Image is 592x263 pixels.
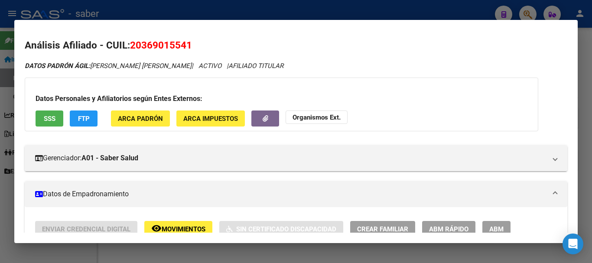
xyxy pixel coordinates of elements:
[293,114,341,121] strong: Organismos Ext.
[36,94,527,104] h3: Datos Personales y Afiliatorios según Entes Externos:
[228,62,283,70] span: AFILIADO TITULAR
[25,145,567,171] mat-expansion-panel-header: Gerenciador:A01 - Saber Salud
[25,62,192,70] span: [PERSON_NAME] [PERSON_NAME]
[162,225,205,233] span: Movimientos
[183,115,238,123] span: ARCA Impuestos
[25,62,283,70] i: | ACTIVO |
[42,225,130,233] span: Enviar Credencial Digital
[429,225,468,233] span: ABM Rápido
[219,221,343,237] button: Sin Certificado Discapacidad
[236,225,336,233] span: Sin Certificado Discapacidad
[176,110,245,127] button: ARCA Impuestos
[36,110,63,127] button: SSS
[286,110,348,124] button: Organismos Ext.
[25,181,567,207] mat-expansion-panel-header: Datos de Empadronamiento
[81,153,138,163] strong: A01 - Saber Salud
[482,221,511,237] button: ABM
[35,153,546,163] mat-panel-title: Gerenciador:
[25,62,90,70] strong: DATOS PADRÓN ÁGIL:
[111,110,170,127] button: ARCA Padrón
[130,39,192,51] span: 20369015541
[144,221,212,237] button: Movimientos
[70,110,98,127] button: FTP
[78,115,90,123] span: FTP
[489,225,504,233] span: ABM
[422,221,475,237] button: ABM Rápido
[563,234,583,254] div: Open Intercom Messenger
[151,223,162,234] mat-icon: remove_red_eye
[44,115,55,123] span: SSS
[35,189,546,199] mat-panel-title: Datos de Empadronamiento
[357,225,408,233] span: Crear Familiar
[118,115,163,123] span: ARCA Padrón
[350,221,415,237] button: Crear Familiar
[35,221,137,237] button: Enviar Credencial Digital
[25,38,567,53] h2: Análisis Afiliado - CUIL:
